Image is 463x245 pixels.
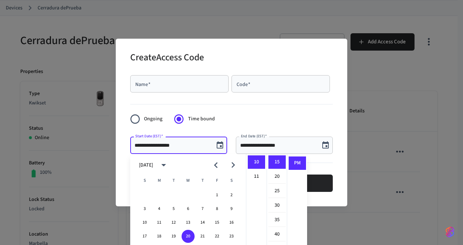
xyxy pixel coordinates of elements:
[268,213,286,227] li: 35 minutes
[213,138,227,152] button: Choose date, selected date is Aug 20, 2025
[135,133,163,139] label: Start Date (EST)
[225,202,238,215] button: 9
[144,115,162,123] span: Ongoing
[268,170,286,184] li: 20 minutes
[155,156,172,173] button: calendar view is open, switch to year view
[225,230,238,243] button: 23
[182,216,195,229] button: 13
[153,202,166,215] button: 4
[211,173,224,188] span: Friday
[182,202,195,215] button: 6
[211,230,224,243] button: 22
[130,47,204,69] h2: Create Access Code
[446,226,454,238] img: SeamLogoGradient.69752ec5.svg
[225,216,238,229] button: 16
[153,173,166,188] span: Monday
[196,202,209,215] button: 7
[207,156,224,173] button: Previous month
[196,216,209,229] button: 14
[289,156,306,170] li: PM
[241,133,267,139] label: End Date (EST)
[196,173,209,188] span: Thursday
[182,173,195,188] span: Wednesday
[248,155,265,169] li: 10 hours
[248,170,265,183] li: 11 hours
[225,173,238,188] span: Saturday
[138,216,151,229] button: 10
[167,202,180,215] button: 5
[268,199,286,212] li: 30 minutes
[138,173,151,188] span: Sunday
[268,184,286,198] li: 25 minutes
[318,138,333,152] button: Choose date, selected date is Aug 20, 2025
[188,115,215,123] span: Time bound
[138,230,151,243] button: 17
[139,162,153,169] div: [DATE]
[225,189,238,202] button: 2
[182,230,195,243] button: 20
[211,216,224,229] button: 15
[211,189,224,202] button: 1
[167,173,180,188] span: Tuesday
[268,228,286,241] li: 40 minutes
[153,230,166,243] button: 18
[138,202,151,215] button: 3
[268,155,286,169] li: 15 minutes
[167,216,180,229] button: 12
[153,216,166,229] button: 11
[211,202,224,215] button: 8
[167,230,180,243] button: 19
[225,156,242,173] button: Next month
[196,230,209,243] button: 21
